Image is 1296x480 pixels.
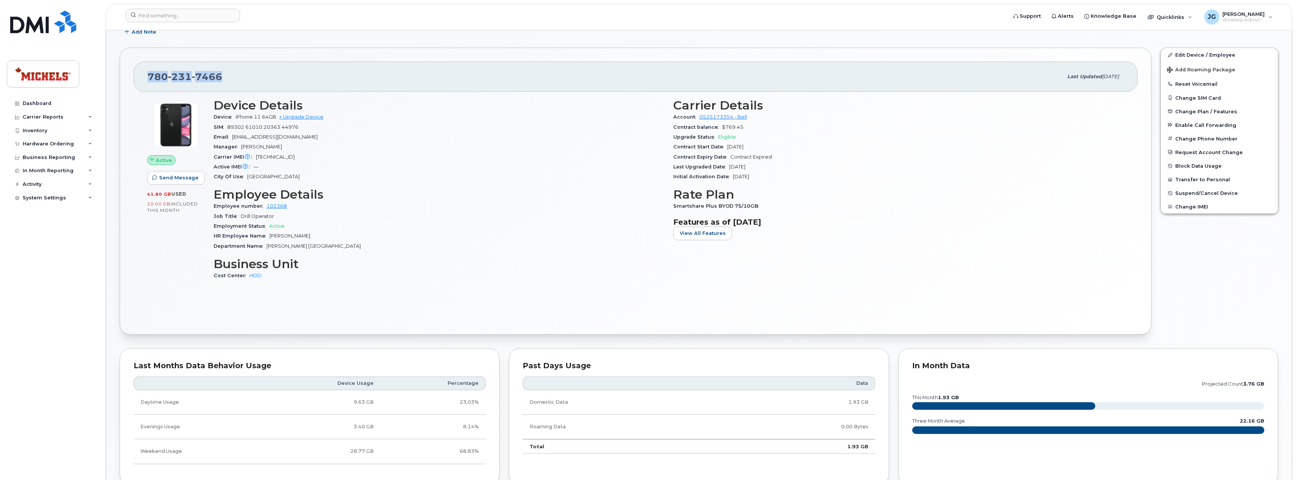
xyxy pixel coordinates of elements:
[680,230,726,237] span: View All Features
[214,99,664,112] h3: Device Details
[720,377,875,390] th: Data
[214,213,241,219] span: Job Title
[1091,12,1136,20] span: Knowledge Base
[1222,11,1265,17] span: [PERSON_NAME]
[1046,9,1079,24] a: Alerts
[214,114,235,120] span: Device
[1161,91,1278,105] button: Change SIM Card
[720,439,875,454] td: 1.93 GB
[673,134,718,140] span: Upgrade Status
[134,439,486,464] tr: Friday from 6:00pm to Monday 8:00am
[263,439,380,464] td: 28.77 GB
[147,201,198,213] span: included this month
[1079,9,1142,24] a: Knowledge Base
[134,390,263,415] td: Daytime Usage
[1243,381,1264,387] tspan: 3.76 GB
[134,415,263,439] td: Evenings Usage
[241,213,274,219] span: Drill Operator
[214,188,664,201] h3: Employee Details
[673,114,699,120] span: Account
[214,273,249,278] span: Cost Center
[1020,12,1041,20] span: Support
[720,415,875,439] td: 0.00 Bytes
[673,144,727,150] span: Contract Start Date
[1058,12,1074,20] span: Alerts
[171,191,186,197] span: used
[263,377,380,390] th: Device Usage
[1161,159,1278,173] button: Block Data Usage
[126,9,240,22] input: Find something...
[1067,74,1102,79] span: Last updated
[912,362,1264,370] div: In Month Data
[1142,9,1197,25] div: Quicklinks
[912,395,959,400] text: this month
[214,233,269,239] span: HR Employee Name
[214,203,266,209] span: Employee number
[1202,381,1264,387] text: projected count
[147,201,171,207] span: 10.00 GB
[699,114,747,120] a: 0525173354 - Bell
[134,362,486,370] div: Last Months Data Behavior Usage
[159,174,199,181] span: Send Message
[733,174,749,179] span: [DATE]
[214,144,241,150] span: Manager
[192,71,222,82] span: 7466
[147,171,205,185] button: Send Message
[673,203,762,209] span: Smartshare Plus BYOD 75/10GB
[1161,200,1278,213] button: Change IMEI
[1161,132,1278,145] button: Change Phone Number
[1167,67,1235,74] span: Add Roaming Package
[1208,12,1216,22] span: JG
[134,439,263,464] td: Weekend Usage
[1161,77,1278,91] button: Reset Voicemail
[269,223,285,229] span: Active
[214,124,227,130] span: SIM
[1157,14,1184,20] span: Quicklinks
[153,102,199,148] img: iPhone_11.jpg
[147,191,171,197] span: 41.80 GB
[241,144,282,150] span: [PERSON_NAME]
[266,243,361,249] span: [PERSON_NAME] [GEOGRAPHIC_DATA]
[380,390,486,415] td: 23.03%
[673,164,729,170] span: Last Upgraded Date
[168,71,192,82] span: 231
[132,28,156,35] span: Add Note
[1161,186,1278,200] button: Suspend/Cancel Device
[1102,74,1119,79] span: [DATE]
[523,439,720,454] td: Total
[523,390,720,415] td: Domestic Data
[722,124,743,130] span: $769.45
[134,415,486,439] tr: Weekdays from 6:00pm to 8:00am
[912,418,965,424] text: three month average
[214,243,266,249] span: Department Name
[214,154,256,160] span: Carrier IMEI
[120,25,163,39] button: Add Note
[1175,122,1236,128] span: Enable Call Forwarding
[269,233,310,239] span: [PERSON_NAME]
[232,134,318,140] span: [EMAIL_ADDRESS][DOMAIN_NAME]
[730,154,772,160] span: Contract Expired
[214,174,247,179] span: City Of Use
[148,71,222,82] span: 780
[718,134,736,140] span: Eligible
[1161,145,1278,159] button: Request Account Change
[156,157,172,164] span: Active
[673,188,1124,201] h3: Rate Plan
[1161,48,1278,62] a: Edit Device / Employee
[256,154,295,160] span: [TECHNICAL_ID]
[214,164,254,170] span: Active IMEI
[380,377,486,390] th: Percentage
[279,114,323,120] a: + Upgrade Device
[720,390,875,415] td: 1.93 GB
[673,154,730,160] span: Contract Expiry Date
[727,144,743,150] span: [DATE]
[1161,105,1278,118] button: Change Plan / Features
[249,273,262,278] a: HDD
[1175,190,1238,196] span: Suspend/Cancel Device
[380,439,486,464] td: 68.83%
[263,390,380,415] td: 9.63 GB
[214,134,232,140] span: Email
[673,124,722,130] span: Contract balance
[673,99,1124,112] h3: Carrier Details
[263,415,380,439] td: 3.40 GB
